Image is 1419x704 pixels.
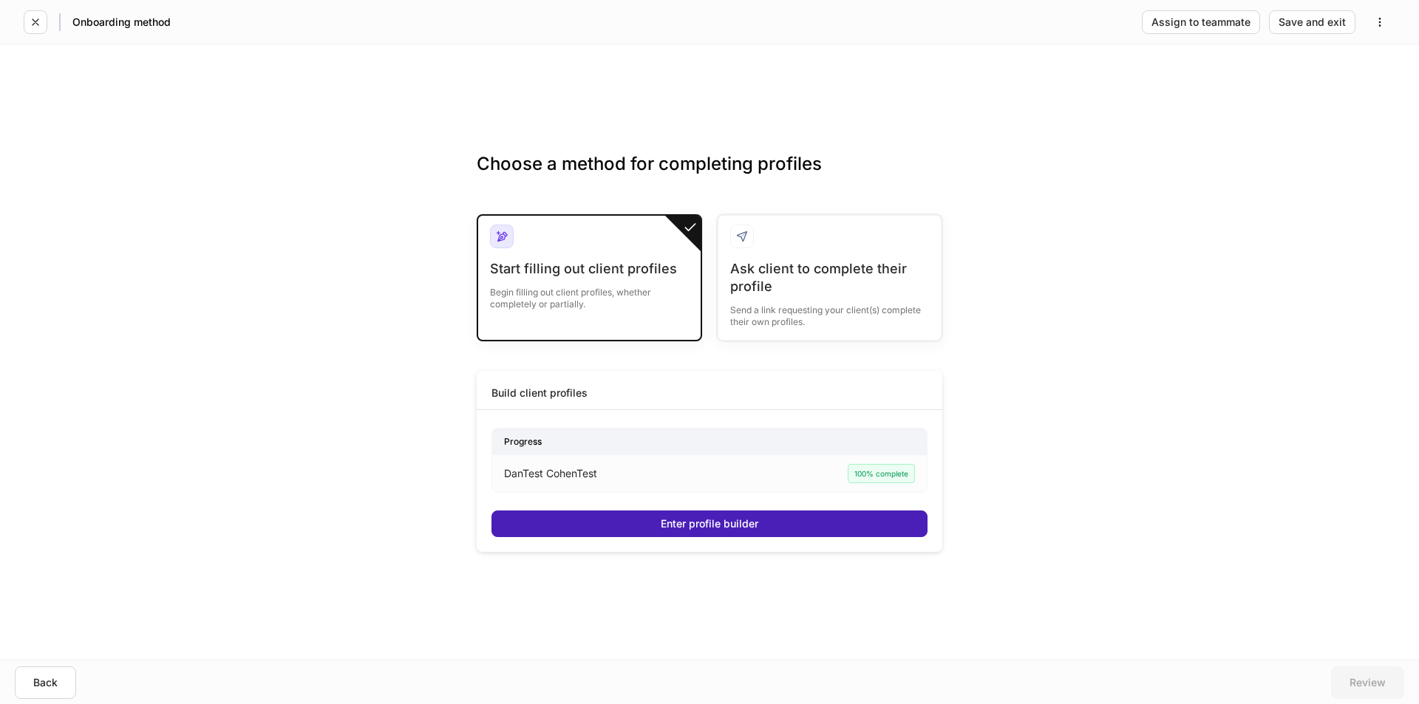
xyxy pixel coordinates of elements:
[1151,17,1250,27] div: Assign to teammate
[491,386,588,400] div: Build client profiles
[1142,10,1260,34] button: Assign to teammate
[477,152,942,199] h3: Choose a method for completing profiles
[730,295,929,328] div: Send a link requesting your client(s) complete their own profiles.
[490,278,689,310] div: Begin filling out client profiles, whether completely or partially.
[72,15,171,30] h5: Onboarding method
[1269,10,1355,34] button: Save and exit
[15,666,76,699] button: Back
[661,519,758,529] div: Enter profile builder
[490,260,689,278] div: Start filling out client profiles
[33,677,58,688] div: Back
[1279,17,1346,27] div: Save and exit
[491,510,928,537] button: Enter profile builder
[730,260,929,295] div: Ask client to complete their profile
[504,466,597,481] p: DanTest CohenTest
[492,428,927,454] div: Progress
[848,464,915,483] div: 100% complete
